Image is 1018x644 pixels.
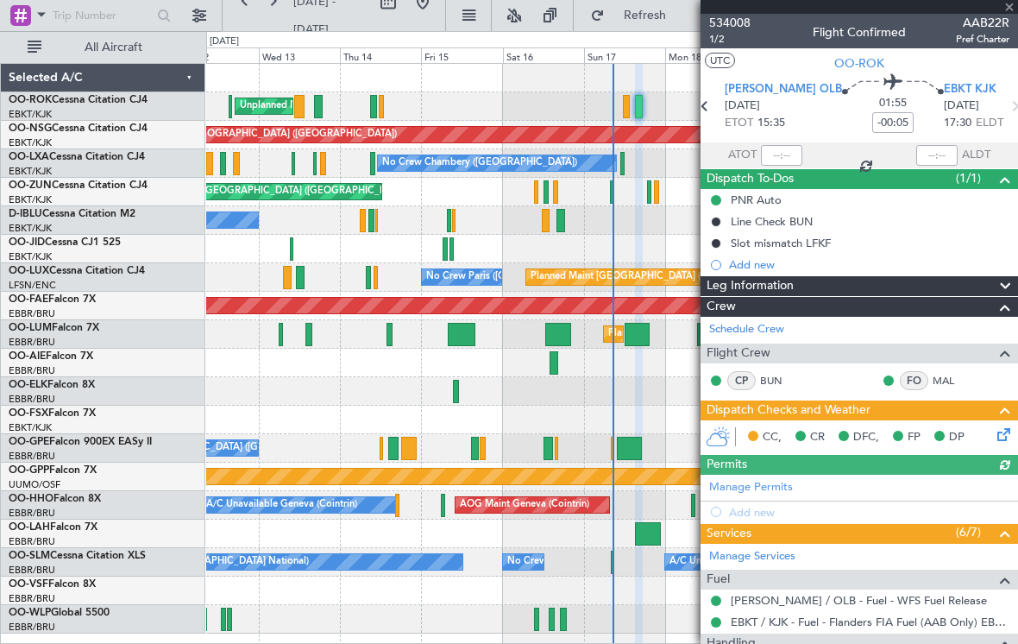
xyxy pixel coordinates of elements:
[582,2,686,29] button: Refresh
[608,321,921,347] div: Planned Maint [GEOGRAPHIC_DATA] ([GEOGRAPHIC_DATA] National)
[908,429,921,446] span: FP
[9,180,52,191] span: OO-ZUN
[944,115,971,132] span: 17:30
[731,593,987,608] a: [PERSON_NAME] / OLB - Fuel - WFS Fuel Release
[9,266,49,276] span: OO-LUX
[834,54,884,73] span: OO-ROK
[9,437,152,447] a: OO-GPEFalcon 900EX EASy II
[101,435,390,461] div: No Crew [GEOGRAPHIC_DATA] ([GEOGRAPHIC_DATA] National)
[709,548,795,565] a: Manage Services
[956,169,981,187] span: (1/1)
[9,535,55,548] a: EBBR/BRU
[9,608,110,618] a: OO-WLPGlobal 5500
[731,615,1009,629] a: EBKT / KJK - Fuel - Flanders FIA Fuel (AAB Only) EBKT / KJK
[9,279,56,292] a: LFSN/ENC
[9,95,52,105] span: OO-ROK
[725,115,753,132] span: ETOT
[9,209,42,219] span: D-IBLU
[956,32,1009,47] span: Pref Charter
[760,373,799,388] a: BUN
[933,373,971,388] a: MAL
[9,136,52,149] a: EBKT/KJK
[9,608,51,618] span: OO-WLP
[9,108,52,121] a: EBKT/KJK
[9,222,52,235] a: EBKT/KJK
[426,264,597,290] div: No Crew Paris ([GEOGRAPHIC_DATA])
[19,34,187,61] button: All Aircraft
[53,3,152,28] input: Trip Number
[944,81,996,98] span: EBKT KJK
[707,276,794,296] span: Leg Information
[728,147,757,164] span: ATOT
[9,408,48,419] span: OO-FSX
[731,214,813,229] div: Line Check BUN
[382,150,577,176] div: No Crew Chambery ([GEOGRAPHIC_DATA])
[210,35,239,49] div: [DATE]
[813,23,906,41] div: Flight Confirmed
[731,236,831,250] div: Slot mismatch LFKF
[9,307,55,320] a: EBBR/BRU
[731,193,782,207] div: PNR Auto
[9,551,146,561] a: OO-SLMCessna Citation XLS
[9,478,60,491] a: UUMO/OSF
[9,579,96,590] a: OO-VSFFalcon 8X
[707,344,770,363] span: Flight Crew
[949,429,965,446] span: DP
[340,47,421,63] div: Thu 14
[9,351,46,362] span: OO-AIE
[503,47,584,63] div: Sat 16
[944,98,979,115] span: [DATE]
[45,41,182,54] span: All Aircraft
[9,437,49,447] span: OO-GPE
[9,522,97,533] a: OO-LAHFalcon 7X
[9,564,55,577] a: EBBR/BRU
[9,237,45,248] span: OO-JID
[707,297,736,317] span: Crew
[727,371,756,390] div: CP
[421,47,502,63] div: Fri 15
[707,524,751,544] span: Services
[9,123,52,134] span: OO-NSG
[900,371,928,390] div: FO
[879,95,907,112] span: 01:55
[9,592,55,605] a: EBBR/BRU
[757,115,785,132] span: 15:35
[669,549,990,575] div: A/C Unavailable [GEOGRAPHIC_DATA] ([GEOGRAPHIC_DATA] National)
[9,193,52,206] a: EBKT/KJK
[9,421,52,434] a: EBKT/KJK
[9,266,145,276] a: OO-LUXCessna Citation CJ4
[9,250,52,263] a: EBKT/KJK
[9,494,101,504] a: OO-HHOFalcon 8X
[9,364,55,377] a: EBBR/BRU
[725,81,842,98] span: [PERSON_NAME] OLB
[9,380,47,390] span: OO-ELK
[9,579,48,590] span: OO-VSF
[729,257,1009,272] div: Add new
[9,494,53,504] span: OO-HHO
[956,14,1009,32] span: AAB22R
[810,429,825,446] span: CR
[9,507,55,520] a: EBBR/BRU
[665,47,746,63] div: Mon 18
[976,115,1003,132] span: ELDT
[9,408,96,419] a: OO-FSXFalcon 7X
[125,122,397,148] div: Planned Maint [GEOGRAPHIC_DATA] ([GEOGRAPHIC_DATA])
[962,147,990,164] span: ALDT
[9,351,93,362] a: OO-AIEFalcon 7X
[707,570,730,590] span: Fuel
[709,321,784,338] a: Schedule Crew
[707,401,870,420] span: Dispatch Checks and Weather
[9,551,50,561] span: OO-SLM
[707,169,794,189] span: Dispatch To-Dos
[705,53,735,68] button: UTC
[9,393,55,406] a: EBBR/BRU
[9,209,135,219] a: D-IBLUCessna Citation M2
[9,465,97,476] a: OO-GPPFalcon 7X
[460,492,589,518] div: AOG Maint Geneva (Cointrin)
[956,523,981,541] span: (6/7)
[709,32,751,47] span: 1/2
[9,522,50,533] span: OO-LAH
[9,123,148,134] a: OO-NSGCessna Citation CJ4
[9,95,148,105] a: OO-ROKCessna Citation CJ4
[9,323,99,333] a: OO-LUMFalcon 7X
